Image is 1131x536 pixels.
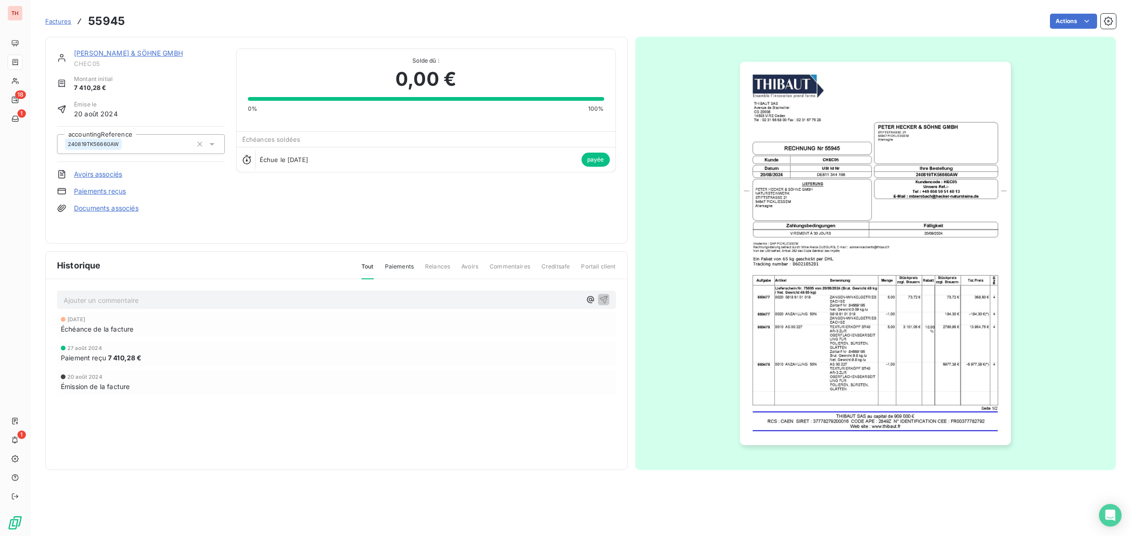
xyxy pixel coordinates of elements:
[74,203,139,213] a: Documents associés
[57,259,101,272] span: Historique
[541,262,570,278] span: Creditsafe
[68,141,119,147] span: 240819TK56660AW
[61,353,106,363] span: Paiement reçu
[361,262,374,279] span: Tout
[61,324,133,334] span: Échéance de la facture
[108,353,142,363] span: 7 410,28 €
[67,345,102,351] span: 27 août 2024
[74,109,118,119] span: 20 août 2024
[242,136,301,143] span: Échéances soldées
[1050,14,1097,29] button: Actions
[17,430,26,439] span: 1
[74,100,118,109] span: Émise le
[248,105,257,113] span: 0%
[1099,504,1122,527] div: Open Intercom Messenger
[67,374,102,380] span: 20 août 2024
[8,6,23,21] div: TH
[17,109,26,118] span: 1
[461,262,478,278] span: Avoirs
[74,170,122,179] a: Avoirs associés
[88,13,125,30] h3: 55945
[581,262,615,278] span: Portail client
[260,156,308,163] span: Échue le [DATE]
[582,153,610,167] span: payée
[74,187,126,196] a: Paiements reçus
[74,75,113,83] span: Montant initial
[61,382,130,391] span: Émission de la facture
[490,262,530,278] span: Commentaires
[15,90,26,99] span: 18
[67,317,85,322] span: [DATE]
[588,105,604,113] span: 100%
[74,49,183,57] a: [PERSON_NAME] & SÖHNE GMBH
[8,515,23,530] img: Logo LeanPay
[248,57,604,65] span: Solde dû :
[740,62,1011,445] img: invoice_thumbnail
[45,16,71,26] a: Factures
[45,17,71,25] span: Factures
[425,262,450,278] span: Relances
[74,83,113,93] span: 7 410,28 €
[395,65,456,93] span: 0,00 €
[74,60,225,67] span: CHEC05
[385,262,414,278] span: Paiements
